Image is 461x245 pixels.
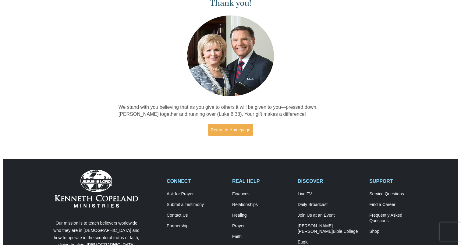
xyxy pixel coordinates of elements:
[167,213,226,218] a: Contact Us
[232,223,291,229] a: Prayer
[167,202,226,208] a: Submit a Testimony
[232,178,291,184] h2: REAL HELP
[369,178,428,184] h2: SUPPORT
[208,124,253,136] a: Return to Homepage
[298,213,363,218] a: Join Us at an Event
[167,223,226,229] a: Partnership
[186,14,275,98] img: Kenneth and Gloria
[369,202,428,208] a: Find a Career
[55,170,138,208] img: Kenneth Copeland Ministries
[232,234,291,240] a: Faith
[232,202,291,208] a: Relationships
[369,213,428,224] a: Frequently AskedQuestions
[298,178,363,184] h2: DISCOVER
[298,223,363,234] a: [PERSON_NAME] [PERSON_NAME]Bible College
[333,229,358,234] span: Bible College
[232,213,291,218] a: Healing
[167,191,226,197] a: Ask for Prayer
[369,191,428,197] a: Service Questions
[232,191,291,197] a: Finances
[119,104,343,118] p: We stand with you believing that as you give to others it will be given to you—pressed down, [PER...
[167,178,226,184] h2: CONNECT
[298,191,363,197] a: Live TV
[369,229,428,234] a: Shop
[298,202,363,208] a: Daily Broadcast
